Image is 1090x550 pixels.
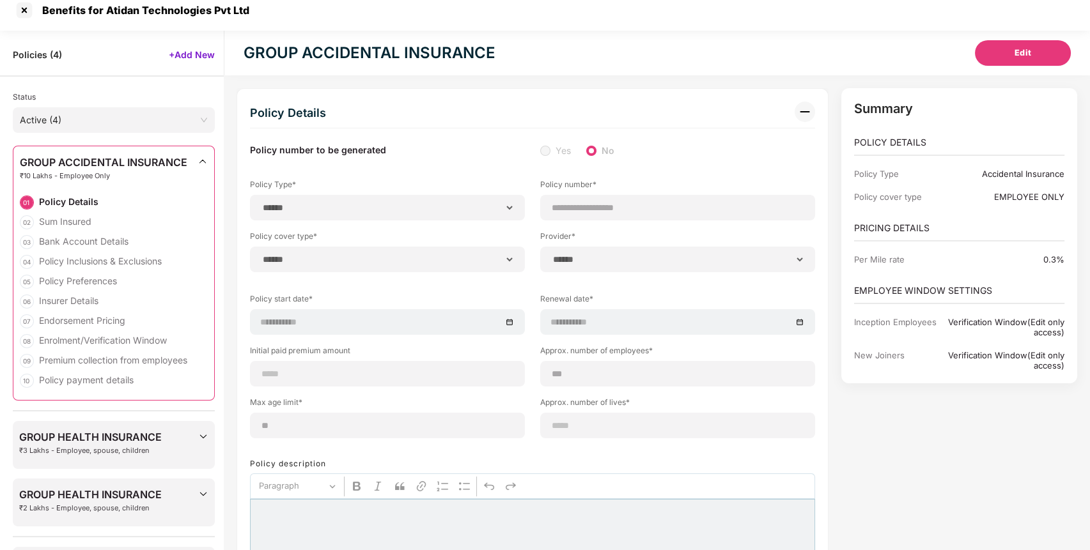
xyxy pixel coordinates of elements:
div: Policy Details [39,195,98,208]
div: Editor toolbar [250,473,815,499]
span: GROUP HEALTH INSURANCE [19,489,162,500]
span: +Add New [169,49,215,61]
div: 0.3% [942,254,1064,264]
div: Policy Type [854,169,942,179]
div: Policy payment details [39,374,134,386]
span: ₹3 Lakhs - Employee, spouse, children [19,447,162,455]
img: svg+xml;base64,PHN2ZyBpZD0iRHJvcGRvd24tMzJ4MzIiIHhtbG5zPSJodHRwOi8vd3d3LnczLm9yZy8yMDAwL3N2ZyIgd2... [198,157,208,167]
div: Benefits for Atidan Technologies Pvt Ltd [35,4,249,17]
label: Initial paid premium amount [250,345,525,361]
div: 02 [20,215,34,229]
p: PRICING DETAILS [854,221,1064,235]
div: Bank Account Details [39,235,128,247]
span: Active (4) [20,111,208,130]
label: Policy cover type* [250,231,525,247]
div: EMPLOYEE ONLY [942,192,1064,202]
span: Paragraph [259,478,325,494]
label: Policy number* [540,179,815,195]
button: Paragraph [253,477,341,496]
span: GROUP ACCIDENTAL INSURANCE [20,157,187,168]
div: 03 [20,235,34,249]
label: Max age limit* [250,397,525,413]
div: Inception Employees [854,317,942,337]
div: Premium collection from employees [39,354,187,366]
button: Edit [975,40,1071,66]
div: Verification Window(Edit only access) [942,317,1064,337]
div: Sum Insured [39,215,91,227]
div: Endorsement Pricing [39,314,125,326]
div: Policy cover type [854,192,942,202]
div: 10 [20,374,34,388]
span: ₹10 Lakhs - Employee Only [20,172,187,180]
div: Insurer Details [39,294,98,307]
div: Enrolment/Verification Window [39,334,167,346]
span: GROUP HEALTH INSURANCE [19,431,162,443]
div: 05 [20,275,34,289]
div: GROUP ACCIDENTAL INSURANCE [244,42,495,65]
span: Yes [550,144,576,158]
span: Edit [1015,47,1032,59]
img: svg+xml;base64,PHN2ZyBpZD0iRHJvcGRvd24tMzJ4MzIiIHhtbG5zPSJodHRwOi8vd3d3LnczLm9yZy8yMDAwL3N2ZyIgd2... [198,489,208,499]
label: Approx. number of lives* [540,397,815,413]
span: ₹2 Lakhs - Employee, spouse, children [19,504,162,512]
span: No [596,144,619,158]
span: Policies ( 4 ) [13,49,62,61]
p: Summary [854,101,1064,116]
label: Policy description [250,459,326,468]
div: 08 [20,334,34,348]
img: svg+xml;base64,PHN2ZyBpZD0iRHJvcGRvd24tMzJ4MzIiIHhtbG5zPSJodHRwOi8vd3d3LnczLm9yZy8yMDAwL3N2ZyIgd2... [198,431,208,441]
label: Policy start date* [250,293,525,309]
div: Accidental Insurance [942,169,1064,179]
label: Renewal date* [540,293,815,309]
div: Policy Inclusions & Exclusions [39,255,162,267]
p: POLICY DETAILS [854,135,1064,149]
div: Policy Preferences [39,275,117,287]
div: 06 [20,294,34,309]
div: 01 [20,195,34,210]
label: Provider* [540,231,815,247]
label: Approx. number of employees* [540,345,815,361]
span: Status [13,92,36,102]
label: Policy number to be generated [250,144,386,158]
p: EMPLOYEE WINDOW SETTINGS [854,284,1064,298]
label: Policy Type* [250,179,525,195]
div: 07 [20,314,34,328]
div: Per Mile rate [854,254,942,264]
div: 04 [20,255,34,269]
div: 09 [20,354,34,368]
div: New Joiners [854,350,942,370]
img: svg+xml;base64,PHN2ZyB3aWR0aD0iMzIiIGhlaWdodD0iMzIiIHZpZXdCb3g9IjAgMCAzMiAzMiIgZmlsbD0ibm9uZSIgeG... [795,102,815,122]
div: Verification Window(Edit only access) [942,350,1064,370]
div: Policy Details [250,102,326,125]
